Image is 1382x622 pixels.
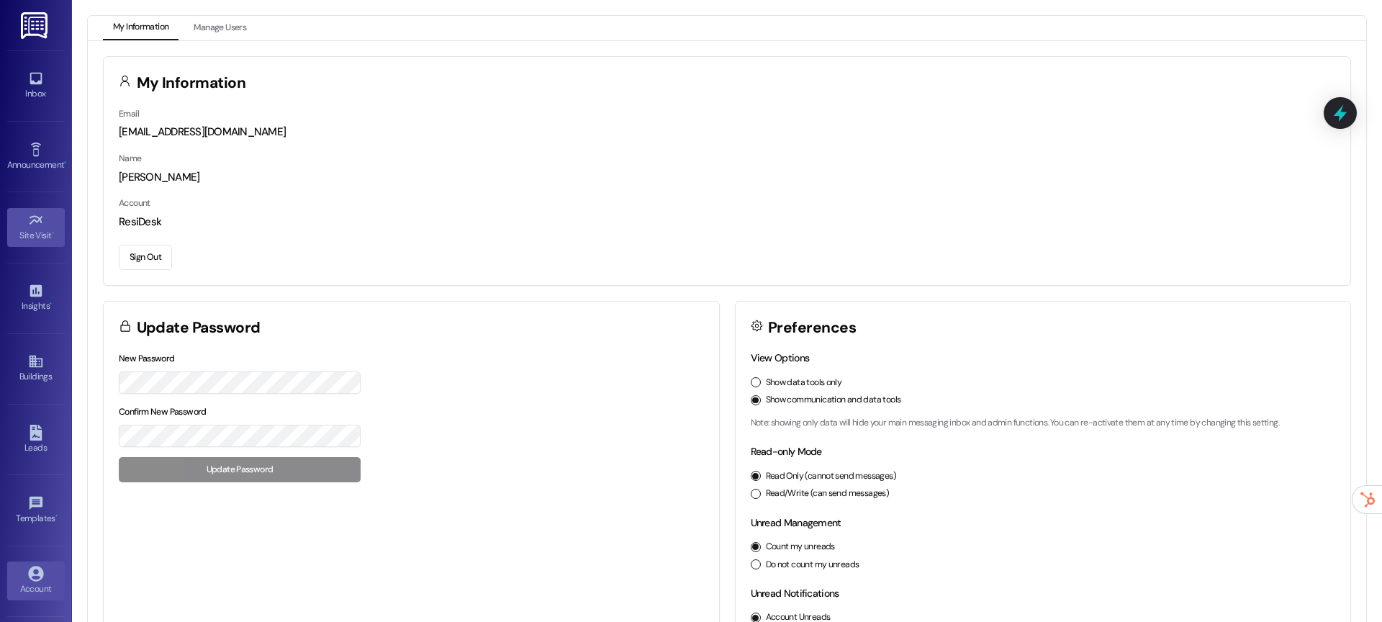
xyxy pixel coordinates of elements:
button: Sign Out [119,245,172,270]
button: My Information [103,16,179,40]
label: Account [119,197,150,209]
a: Account [7,562,65,600]
p: Note: showing only data will hide your main messaging inbox and admin functions. You can re-activ... [751,417,1336,430]
label: Count my unreads [766,541,835,554]
img: ResiDesk Logo [21,12,50,39]
span: • [50,299,52,309]
div: [PERSON_NAME] [119,170,1335,185]
label: View Options [751,351,810,364]
a: Buildings [7,349,65,388]
a: Site Visit • [7,208,65,247]
label: Name [119,153,142,164]
label: Do not count my unreads [766,559,859,572]
label: Read Only (cannot send messages) [766,470,896,483]
span: • [52,228,54,238]
button: Manage Users [184,16,256,40]
label: Read/Write (can send messages) [766,487,890,500]
label: Unread Management [751,516,841,529]
div: [EMAIL_ADDRESS][DOMAIN_NAME] [119,125,1335,140]
a: Insights • [7,279,65,317]
a: Templates • [7,491,65,530]
label: Confirm New Password [119,406,207,418]
label: Show data tools only [766,377,842,389]
label: Email [119,108,139,120]
span: • [55,511,58,521]
span: • [64,158,66,168]
h3: My Information [137,76,246,91]
a: Inbox [7,66,65,105]
label: Read-only Mode [751,445,822,458]
label: Show communication and data tools [766,394,901,407]
a: Leads [7,420,65,459]
h3: Preferences [768,320,856,335]
div: ResiDesk [119,215,1335,230]
label: Unread Notifications [751,587,839,600]
h3: Update Password [137,320,261,335]
label: New Password [119,353,175,364]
